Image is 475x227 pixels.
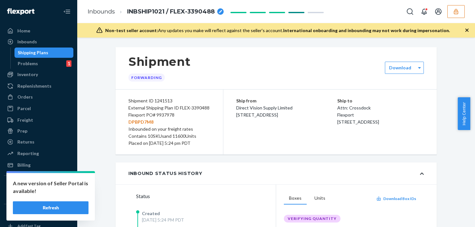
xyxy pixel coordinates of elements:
div: Shipment ID 1241513 [128,97,210,104]
button: Download Box IDs [376,196,416,201]
div: [DATE] 5:24 PM PDT [142,217,184,223]
span: VERIFYING QUANTITY [288,216,337,221]
span: Non-test seller account: [105,28,158,33]
p: Attn: Crossdock [337,104,424,111]
button: Open account menu [432,5,445,18]
div: Inventory [17,71,38,78]
div: External Shipping Plan ID FLEX-3390488 [128,104,210,111]
a: Billing [4,160,73,170]
div: Shipping Plans [18,49,48,56]
div: Flexport PO# 9937978 [128,111,210,126]
h1: Shipment [128,55,191,68]
p: Flexport [337,111,424,118]
a: Parcel [4,103,73,114]
a: Replenishments [4,81,73,91]
div: Freight [17,117,33,123]
span: INBSHIP1021 / FLEX-3390488 [127,8,215,16]
div: Inbounds [17,39,37,45]
a: Home [4,26,73,36]
div: Billing [17,162,31,168]
a: Inventory [4,69,73,80]
p: A new version of Seller Portal is available! [13,179,88,195]
div: Inbounded on your freight rates [128,126,210,133]
div: Any updates you make will reflect against the seller's account. [105,27,450,34]
button: Fast Tags [4,209,73,220]
a: Orders [4,92,73,102]
a: Returns [4,137,73,147]
a: Prep [4,126,73,136]
div: Problems [18,60,38,67]
div: Parcel [17,105,31,112]
iframe: Opens a widget where you can chat to one of our agents [433,208,469,224]
span: [STREET_ADDRESS] [337,119,379,125]
a: Shipping Plans [14,48,74,58]
button: Boxes [284,192,307,205]
ol: breadcrumbs [82,2,229,21]
a: Inbounds [88,8,115,15]
a: Add Integration [4,194,73,201]
a: Freight [4,115,73,125]
div: Placed on [DATE] 5:24 pm PDT [128,140,210,147]
span: Created [142,211,160,216]
label: Download [389,65,411,71]
img: Flexport logo [7,8,34,15]
button: Refresh [13,201,88,214]
div: Forwarding [128,74,165,82]
button: Units [309,192,331,205]
p: DPBPD7M8 [128,118,210,126]
div: Contains 10 SKUs and 11600 Units [128,133,210,140]
div: Orders [17,94,33,100]
button: Help Center [458,97,470,130]
span: International onboarding and inbounding may not work during impersonation. [283,28,450,33]
div: Status [136,192,276,200]
span: Direct Vision Supply Limited [STREET_ADDRESS] [236,105,293,118]
div: Inbound Status History [128,170,202,177]
div: Home [17,28,30,34]
button: Close Navigation [61,5,73,18]
button: Integrations [4,181,73,191]
div: 1 [66,60,71,67]
div: Prep [17,128,27,134]
button: Open Search Box [404,5,416,18]
div: Returns [17,139,34,145]
p: Ship from [236,97,337,104]
div: Replenishments [17,83,51,89]
button: Open notifications [418,5,431,18]
a: Inbounds [4,37,73,47]
a: Problems1 [14,58,74,69]
div: Reporting [17,150,39,157]
p: Ship to [337,97,424,104]
a: Reporting [4,148,73,159]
